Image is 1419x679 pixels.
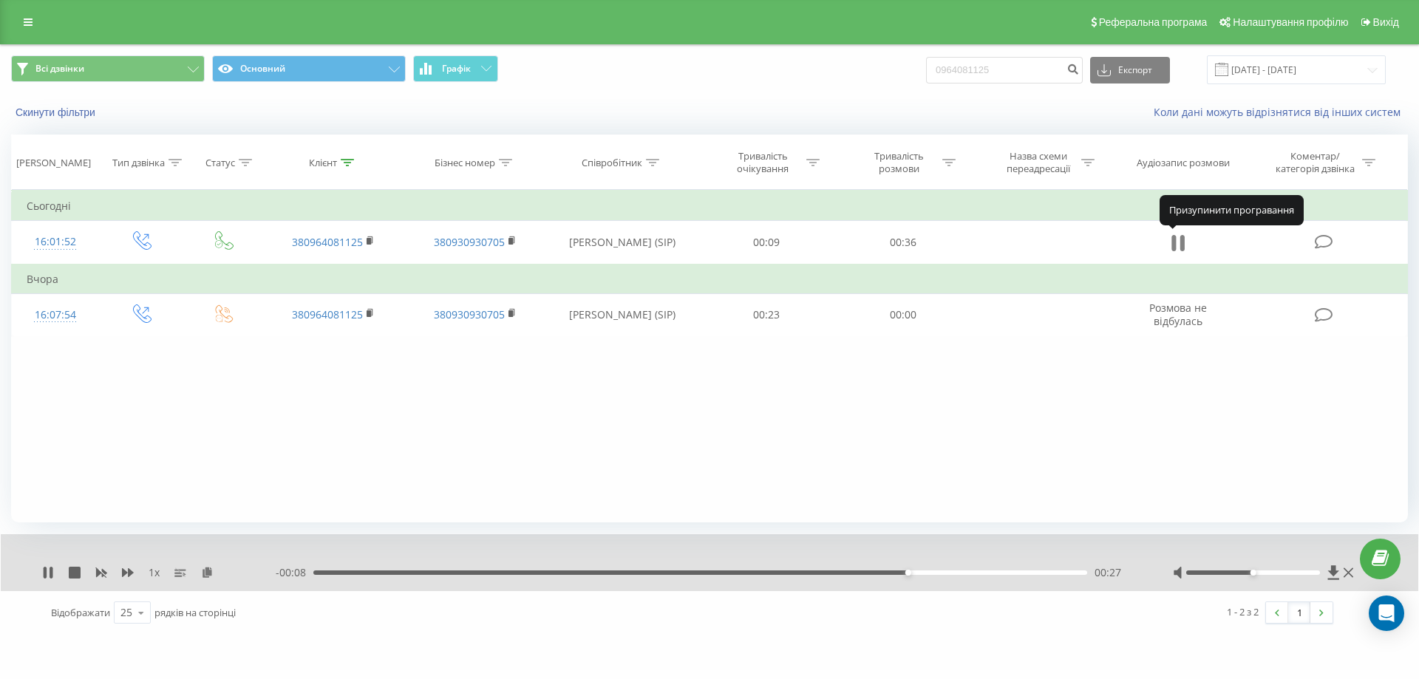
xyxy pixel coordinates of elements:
[149,565,160,580] span: 1 x
[834,293,970,336] td: 00:00
[276,565,313,580] span: - 00:08
[1090,57,1170,83] button: Експорт
[1149,301,1207,328] span: Розмова не відбулась
[120,605,132,620] div: 25
[1227,604,1259,619] div: 1 - 2 з 2
[1288,602,1310,623] a: 1
[834,221,970,265] td: 00:36
[698,221,834,265] td: 00:09
[442,64,471,74] span: Графік
[1272,150,1358,175] div: Коментар/категорія дзвінка
[154,606,236,619] span: рядків на сторінці
[11,55,205,82] button: Всі дзвінки
[435,157,495,169] div: Бізнес номер
[434,235,505,249] a: 380930930705
[545,293,698,336] td: [PERSON_NAME] (SIP)
[724,150,803,175] div: Тривалість очікування
[545,221,698,265] td: [PERSON_NAME] (SIP)
[16,157,91,169] div: [PERSON_NAME]
[35,63,84,75] span: Всі дзвінки
[1250,570,1256,576] div: Accessibility label
[51,606,110,619] span: Відображати
[698,293,834,336] td: 00:23
[1095,565,1121,580] span: 00:27
[1373,16,1399,28] span: Вихід
[926,57,1083,83] input: Пошук за номером
[1369,596,1404,631] div: Open Intercom Messenger
[112,157,165,169] div: Тип дзвінка
[1137,157,1230,169] div: Аудіозапис розмови
[292,307,363,321] a: 380964081125
[434,307,505,321] a: 380930930705
[1099,16,1208,28] span: Реферальна програма
[12,191,1408,221] td: Сьогодні
[905,570,911,576] div: Accessibility label
[212,55,406,82] button: Основний
[11,106,103,119] button: Скинути фільтри
[413,55,498,82] button: Графік
[582,157,642,169] div: Співробітник
[998,150,1078,175] div: Назва схеми переадресації
[1154,105,1408,119] a: Коли дані можуть відрізнятися вiд інших систем
[27,228,84,256] div: 16:01:52
[309,157,337,169] div: Клієнт
[1233,16,1348,28] span: Налаштування профілю
[205,157,235,169] div: Статус
[860,150,939,175] div: Тривалість розмови
[292,235,363,249] a: 380964081125
[27,301,84,330] div: 16:07:54
[12,265,1408,294] td: Вчора
[1160,195,1304,225] div: Призупинити програвання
